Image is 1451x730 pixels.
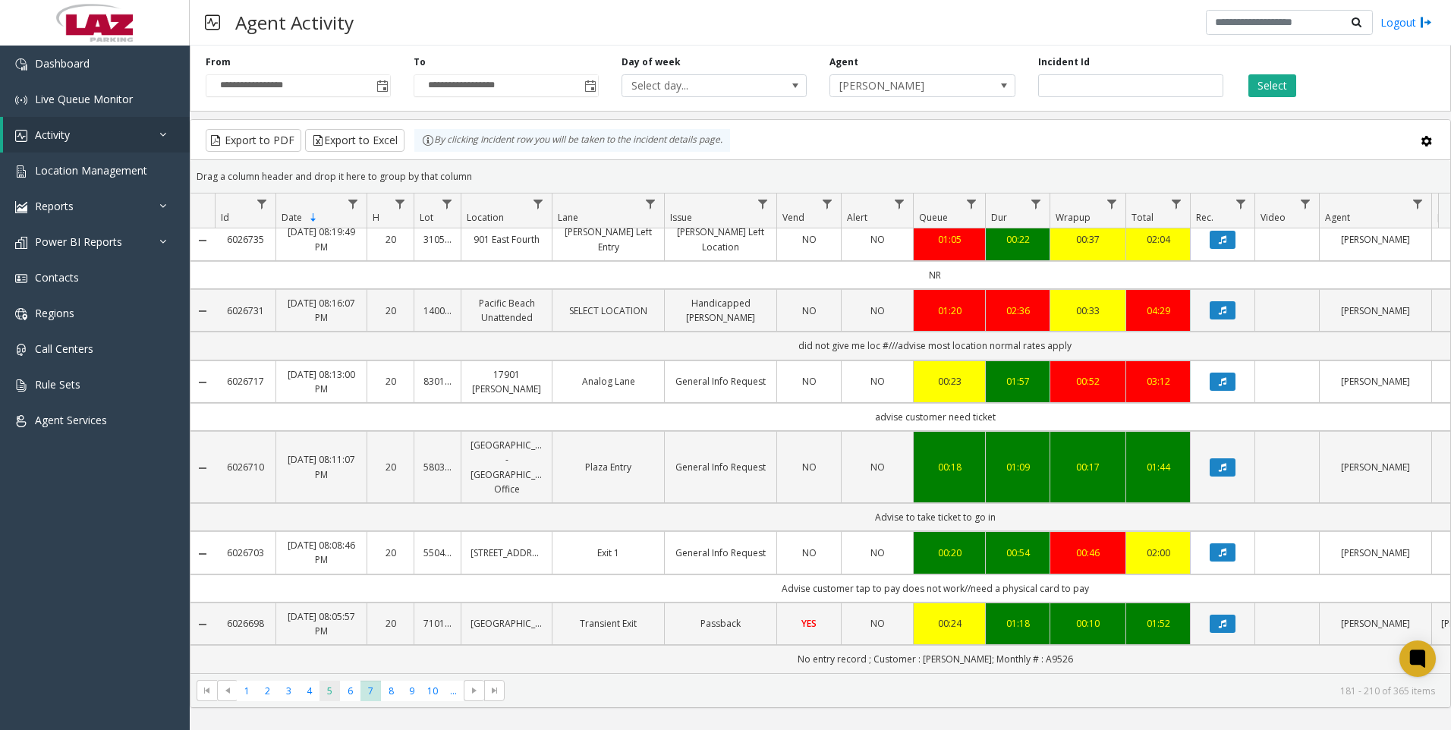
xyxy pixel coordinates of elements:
a: Collapse Details [190,376,215,389]
a: 310556 [423,232,452,247]
a: Passback [674,616,767,631]
div: 00:46 [1059,546,1116,560]
a: 04:29 [1135,304,1181,318]
span: Power BI Reports [35,234,122,249]
span: Sortable [307,212,319,224]
a: [STREET_ADDRESS] [471,546,543,560]
div: 01:09 [995,460,1040,474]
span: Activity [35,127,70,142]
a: 00:54 [995,546,1040,560]
a: 01:44 [1135,460,1181,474]
a: Pacific Beach Unattended [471,296,543,325]
a: [PERSON_NAME] Left Location [674,225,767,253]
a: 6026717 [224,374,266,389]
div: 00:24 [923,616,976,631]
span: Go to the last page [484,680,505,701]
a: [GEOGRAPHIC_DATA] [471,616,543,631]
span: Go to the first page [197,680,217,701]
span: NO [802,233,817,246]
span: Agent Services [35,413,107,427]
a: Exit 1 [562,546,655,560]
a: 02:00 [1135,546,1181,560]
label: Agent [829,55,858,69]
a: 17901 [PERSON_NAME] [471,367,543,396]
span: Toggle popup [373,75,390,96]
button: Select [1248,74,1296,97]
a: 20 [376,374,404,389]
a: [DATE] 08:16:07 PM [285,296,357,325]
a: Collapse Details [190,618,215,631]
a: 00:10 [1059,616,1116,631]
span: NO [802,461,817,474]
a: Queue Filter Menu [962,194,982,214]
a: Id Filter Menu [252,194,272,214]
a: Collapse Details [190,305,215,317]
img: 'icon' [15,201,27,213]
span: Page 5 [319,681,340,701]
a: Plaza Entry [562,460,655,474]
a: 00:17 [1059,460,1116,474]
a: 00:37 [1059,232,1116,247]
a: 580368 [423,460,452,474]
span: Page 8 [381,681,401,701]
span: Id [221,211,229,224]
span: Agent [1325,211,1350,224]
span: Location [467,211,504,224]
a: 20 [376,304,404,318]
div: 00:23 [923,374,976,389]
img: 'icon' [15,237,27,249]
a: 6026731 [224,304,266,318]
a: Logout [1380,14,1432,30]
span: Page 11 [443,681,464,701]
a: 01:18 [995,616,1040,631]
span: Go to the previous page [217,680,238,701]
label: From [206,55,231,69]
a: Location Filter Menu [528,194,549,214]
a: Collapse Details [190,548,215,560]
a: [DATE] 08:13:00 PM [285,367,357,396]
a: 710163 [423,616,452,631]
a: Collapse Details [190,462,215,474]
span: Page 4 [299,681,319,701]
span: Video [1261,211,1286,224]
a: Video Filter Menu [1295,194,1316,214]
span: Page 7 [360,681,381,701]
a: 00:18 [923,460,976,474]
a: NO [851,616,904,631]
a: 140057 [423,304,452,318]
a: 00:22 [995,232,1040,247]
a: Lot Filter Menu [437,194,458,214]
a: Rec. Filter Menu [1231,194,1251,214]
a: 00:20 [923,546,976,560]
a: General Info Request [674,546,767,560]
div: 00:52 [1059,374,1116,389]
a: General Info Request [674,374,767,389]
div: 01:57 [995,374,1040,389]
a: [DATE] 08:19:49 PM [285,225,357,253]
img: 'icon' [15,308,27,320]
a: NO [786,460,832,474]
a: NO [851,374,904,389]
div: 01:20 [923,304,976,318]
a: 01:05 [923,232,976,247]
a: NO [786,546,832,560]
a: 6026698 [224,616,266,631]
a: Analog Lane [562,374,655,389]
span: Page 9 [401,681,422,701]
span: Reports [35,199,74,213]
a: 02:04 [1135,232,1181,247]
a: [DATE] 08:05:57 PM [285,609,357,638]
a: 6026710 [224,460,266,474]
a: [PERSON_NAME] [1329,460,1422,474]
a: [GEOGRAPHIC_DATA] - [GEOGRAPHIC_DATA] Office [471,438,543,496]
span: Toggle popup [581,75,598,96]
span: YES [801,617,817,630]
a: 20 [376,460,404,474]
